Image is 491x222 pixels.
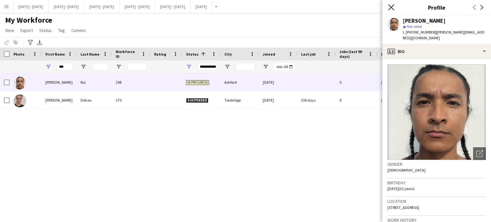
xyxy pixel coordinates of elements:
[81,52,99,57] span: Last Name
[191,0,212,13] button: [DATE]
[27,39,34,46] app-action-btn: Advanced filters
[13,52,24,57] span: Photo
[263,52,275,57] span: Joined
[263,64,269,70] button: Open Filter Menu
[186,52,199,57] span: Status
[336,91,377,109] div: 0
[259,73,297,91] div: [DATE]
[42,73,77,91] div: [PERSON_NAME]
[56,26,67,34] a: Tag
[49,0,84,13] button: [DATE] - [DATE]
[186,98,208,103] span: Suspended
[42,91,77,109] div: [PERSON_NAME]
[186,64,192,70] button: Open Filter Menu
[116,49,139,59] span: Workforce ID
[224,52,232,57] span: City
[224,64,230,70] button: Open Filter Menu
[81,64,86,70] button: Open Filter Menu
[71,27,86,33] span: Comms
[403,18,446,24] div: [PERSON_NAME]
[112,73,150,91] div: 298
[381,52,391,57] span: Email
[39,27,52,33] span: Status
[112,91,150,109] div: 170
[69,26,88,34] a: Comms
[5,27,14,33] span: View
[387,186,415,191] span: [DATE] (31 years)
[57,63,73,71] input: First Name Filter Input
[339,49,366,59] span: Jobs (last 90 days)
[381,64,387,70] button: Open Filter Menu
[36,39,43,46] app-action-btn: Export XLSX
[387,205,419,210] span: [STREET_ADDRESS]
[403,30,485,40] span: | [PERSON_NAME][EMAIL_ADDRESS][DOMAIN_NAME]
[45,64,51,70] button: Open Filter Menu
[407,24,422,29] span: Not rated
[403,30,436,34] span: t. [PHONE_NUMBER]
[13,77,26,89] img: Shusanta Rai
[297,91,336,109] div: 336 days
[387,180,486,186] h3: Birthday
[3,26,17,34] a: View
[84,0,120,13] button: [DATE] - [DATE]
[387,198,486,204] h3: Location
[5,15,52,25] span: My Workforce
[236,63,255,71] input: City Filter Input
[259,91,297,109] div: [DATE]
[20,27,33,33] span: Export
[301,52,316,57] span: Last job
[382,3,491,11] h3: Profile
[77,91,112,109] div: Delves
[155,0,191,13] button: [DATE] - [DATE]
[387,168,425,172] span: [DEMOGRAPHIC_DATA]
[154,52,166,57] span: Rating
[473,147,486,160] div: Open photos pop-in
[120,0,155,13] button: [DATE] - [DATE]
[45,52,65,57] span: First Name
[127,63,146,71] input: Workforce ID Filter Input
[92,63,108,71] input: Last Name Filter Input
[387,161,486,167] h3: Gender
[274,63,293,71] input: Joined Filter Input
[77,73,112,91] div: Rai
[37,26,54,34] a: Status
[18,26,35,34] a: Export
[387,64,486,160] img: Crew avatar or photo
[382,44,491,59] div: Bio
[336,73,377,91] div: 0
[116,64,121,70] button: Open Filter Menu
[13,95,26,107] img: Joshua Delves
[221,73,259,91] div: Ashford
[58,27,65,33] span: Tag
[221,91,259,109] div: Tonbridge
[13,0,49,13] button: [DATE] - [DATE]
[186,80,209,85] span: In progress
